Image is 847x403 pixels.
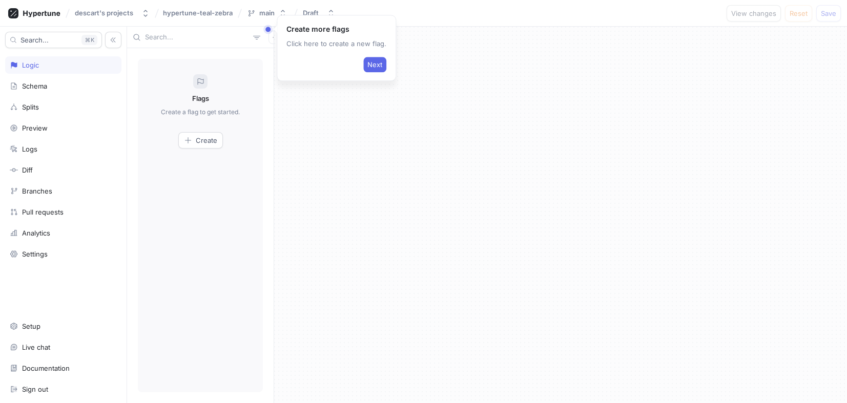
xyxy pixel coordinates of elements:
[299,5,339,22] button: Draft
[75,9,133,17] div: descart's projects
[5,32,102,48] button: Search...K
[22,385,48,393] div: Sign out
[816,5,841,22] button: Save
[22,343,50,351] div: Live chat
[22,187,52,195] div: Branches
[22,103,39,111] div: Splits
[22,322,40,330] div: Setup
[821,10,836,16] span: Save
[22,145,37,153] div: Logs
[145,32,249,43] input: Search...
[20,37,49,43] span: Search...
[790,10,808,16] span: Reset
[303,9,319,17] div: Draft
[785,5,812,22] button: Reset
[196,137,217,143] span: Create
[22,124,48,132] div: Preview
[22,166,33,174] div: Diff
[71,5,154,22] button: descart's projects
[192,94,209,104] p: Flags
[731,10,776,16] span: View changes
[22,364,70,372] div: Documentation
[22,250,48,258] div: Settings
[178,132,223,149] button: Create
[243,5,291,22] button: main
[5,359,121,377] a: Documentation
[22,208,64,216] div: Pull requests
[81,35,97,45] div: K
[22,61,39,69] div: Logic
[259,9,275,17] div: main
[22,229,50,237] div: Analytics
[22,82,47,90] div: Schema
[727,5,781,22] button: View changes
[161,108,240,117] p: Create a flag to get started.
[163,9,233,16] span: hypertune-teal-zebra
